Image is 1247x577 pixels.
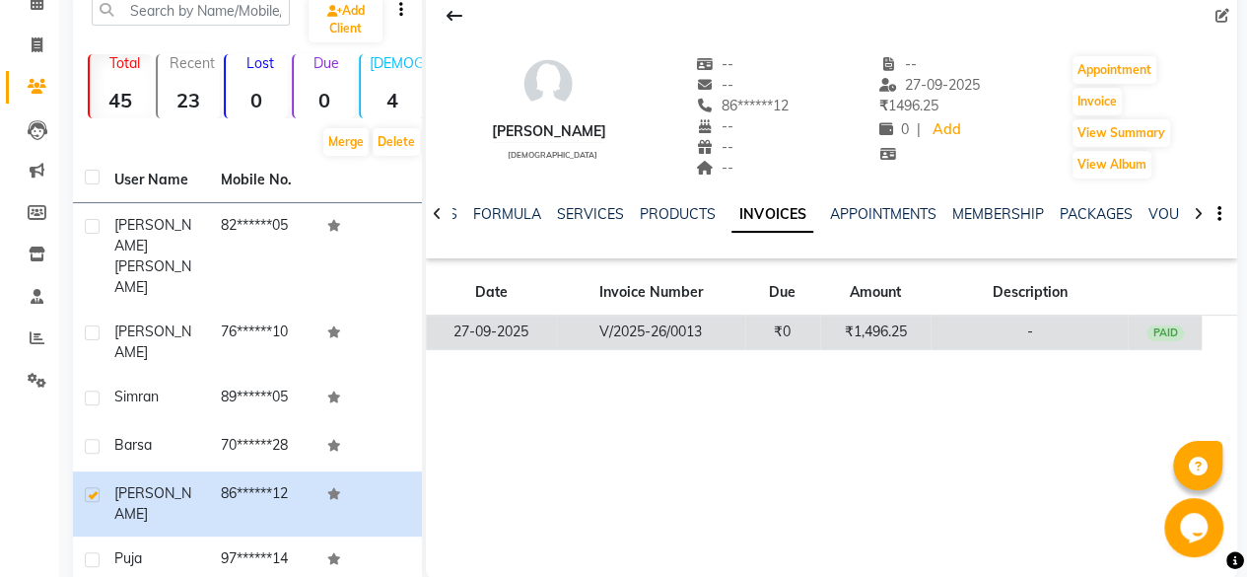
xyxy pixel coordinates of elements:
[1146,325,1184,341] div: PAID
[234,54,288,72] p: Lost
[103,158,209,203] th: User Name
[1073,151,1151,179] button: View Album
[929,116,963,144] a: Add
[697,55,734,73] span: --
[1059,205,1132,223] a: PACKAGES
[697,117,734,135] span: --
[1073,119,1170,147] button: View Summary
[158,88,220,112] strong: 23
[1164,498,1227,557] iframe: chat widget
[373,128,420,156] button: Delete
[90,88,152,112] strong: 45
[820,270,932,316] th: Amount
[1026,323,1032,340] span: -
[879,76,980,94] span: 27-09-2025
[697,138,734,156] span: --
[114,216,191,254] span: [PERSON_NAME]
[209,158,315,203] th: Mobile No.
[697,159,734,177] span: --
[556,316,745,350] td: V/2025-26/0013
[114,388,159,405] span: simran
[745,316,820,350] td: ₹0
[731,197,813,233] a: INVOICES
[879,120,909,138] span: 0
[829,205,935,223] a: APPOINTMENTS
[426,316,556,350] td: 27-09-2025
[426,270,556,316] th: Date
[114,484,191,523] span: [PERSON_NAME]
[820,316,932,350] td: ₹1,496.25
[369,54,423,72] p: [DEMOGRAPHIC_DATA]
[1073,88,1122,115] button: Invoice
[294,88,356,112] strong: 0
[114,549,142,567] span: puja
[166,54,220,72] p: Recent
[640,205,716,223] a: PRODUCTS
[114,436,152,454] span: barsa
[114,257,191,296] span: [PERSON_NAME]
[473,205,541,223] a: FORMULA
[879,97,938,114] span: 1496.25
[697,76,734,94] span: --
[951,205,1043,223] a: MEMBERSHIP
[556,270,745,316] th: Invoice Number
[114,323,191,361] span: [PERSON_NAME]
[323,128,369,156] button: Merge
[491,121,605,142] div: [PERSON_NAME]
[917,119,921,140] span: |
[298,54,356,72] p: Due
[1073,56,1156,84] button: Appointment
[879,97,888,114] span: ₹
[1147,205,1225,223] a: VOUCHERS
[508,150,597,160] span: [DEMOGRAPHIC_DATA]
[226,88,288,112] strong: 0
[98,54,152,72] p: Total
[931,270,1128,316] th: Description
[557,205,624,223] a: SERVICES
[745,270,820,316] th: Due
[519,54,578,113] img: avatar
[361,88,423,112] strong: 4
[879,55,917,73] span: --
